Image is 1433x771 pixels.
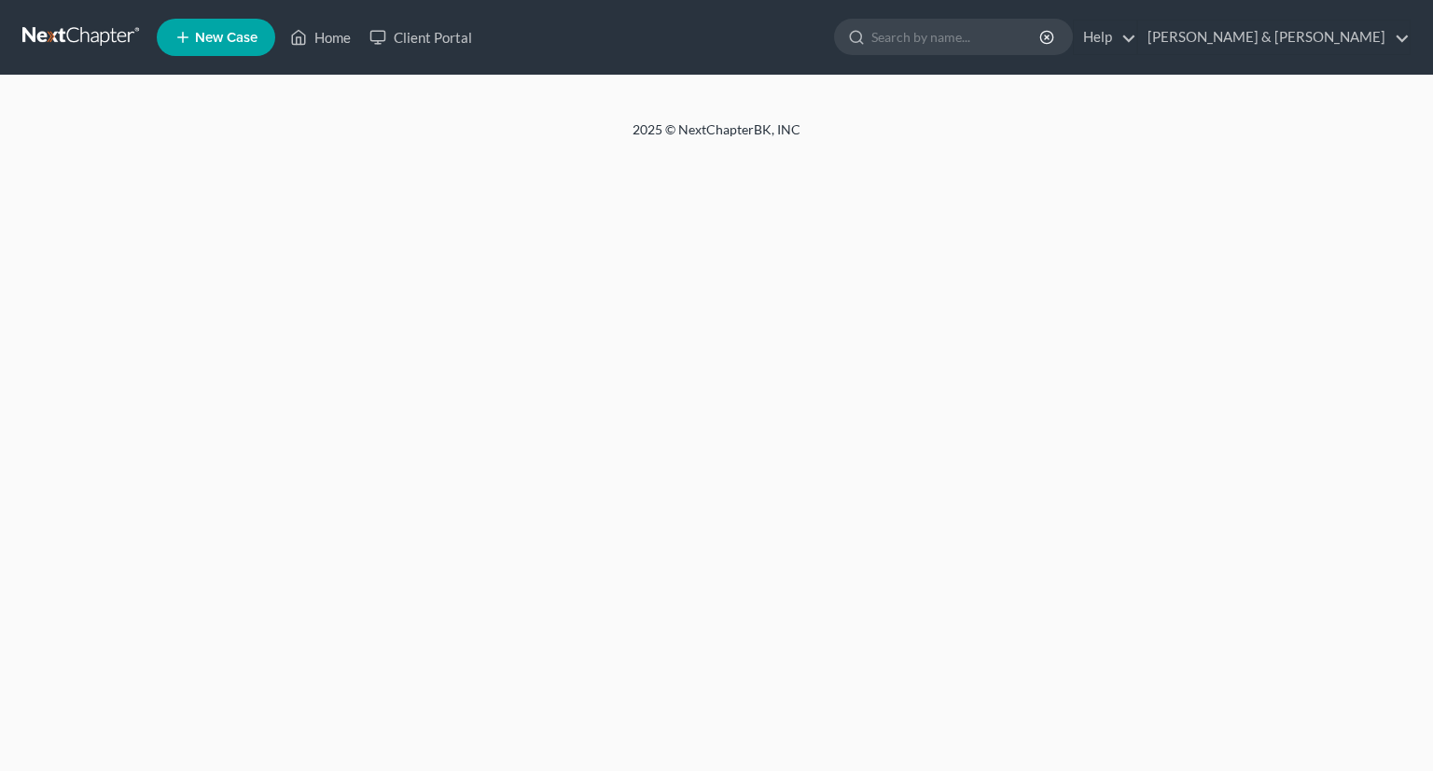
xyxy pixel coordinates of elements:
[281,21,360,54] a: Home
[1138,21,1410,54] a: [PERSON_NAME] & [PERSON_NAME]
[871,20,1042,54] input: Search by name...
[195,31,257,45] span: New Case
[185,120,1248,154] div: 2025 © NextChapterBK, INC
[360,21,481,54] a: Client Portal
[1074,21,1136,54] a: Help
